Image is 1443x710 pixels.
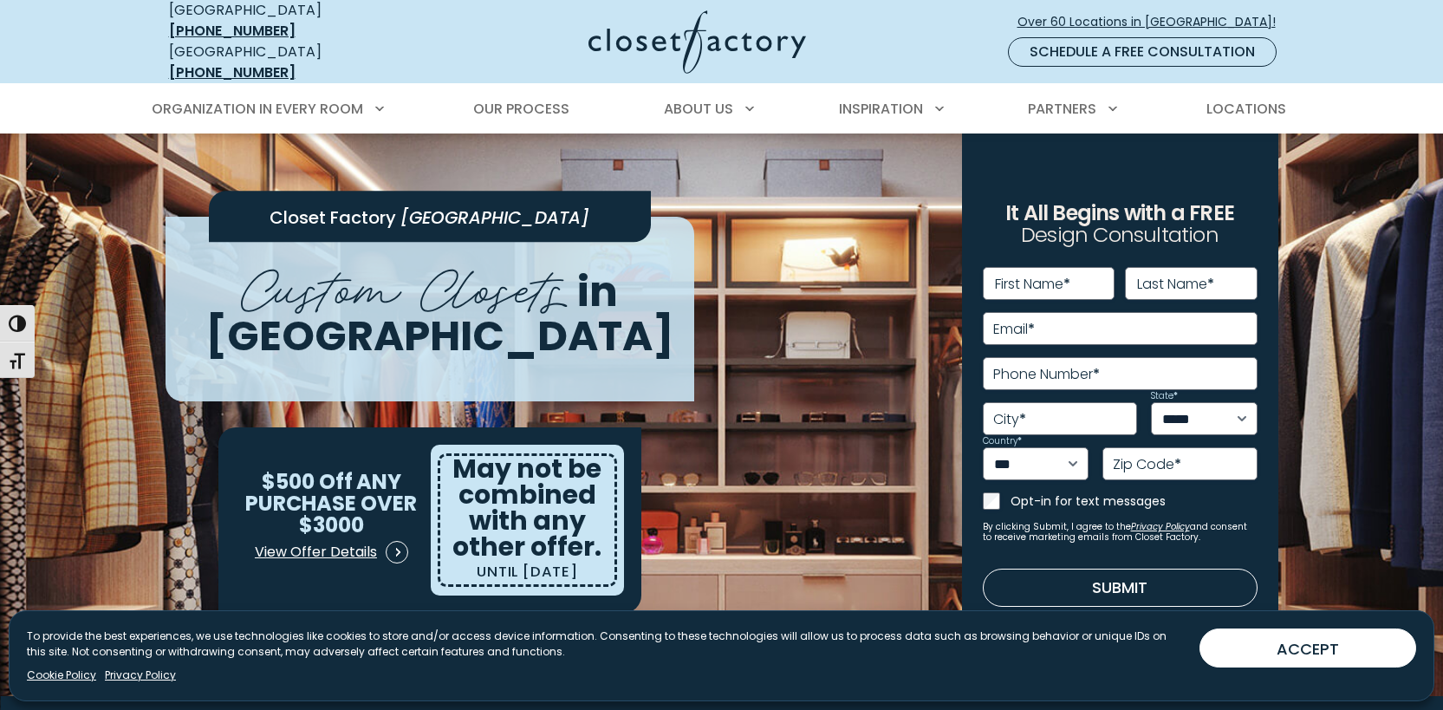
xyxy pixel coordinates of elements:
[169,21,296,41] a: [PHONE_NUMBER]
[255,542,377,563] span: View Offer Details
[664,99,733,119] span: About Us
[993,368,1100,381] label: Phone Number
[1021,221,1219,250] span: Design Consultation
[27,668,96,683] a: Cookie Policy
[1199,629,1416,668] button: ACCEPT
[477,560,578,584] p: UNTIL [DATE]
[995,277,1070,291] label: First Name
[1137,277,1214,291] label: Last Name
[1131,520,1190,533] a: Privacy Policy
[993,322,1035,336] label: Email
[1005,199,1234,227] span: It All Begins with a FREE
[1113,458,1181,472] label: Zip Code
[140,85,1304,134] nav: Primary Menu
[169,42,420,83] div: [GEOGRAPHIC_DATA]
[241,244,568,323] span: Custom Closets
[452,450,601,565] span: May not be combined with any other offer.
[588,10,806,74] img: Closet Factory Logo
[27,629,1186,660] p: To provide the best experiences, we use technologies like cookies to store and/or access device i...
[1008,37,1277,67] a: Schedule a Free Consultation
[1017,13,1290,31] span: Over 60 Locations in [GEOGRAPHIC_DATA]!
[270,205,396,230] span: Closet Factory
[152,99,363,119] span: Organization in Every Room
[993,413,1026,427] label: City
[473,99,569,119] span: Our Process
[245,467,417,538] span: ANY PURCHASE OVER $3000
[205,263,674,365] span: in [GEOGRAPHIC_DATA]
[839,99,923,119] span: Inspiration
[1206,99,1286,119] span: Locations
[400,205,589,230] span: [GEOGRAPHIC_DATA]
[1011,492,1258,510] label: Opt-in for text messages
[105,668,176,683] a: Privacy Policy
[262,467,353,496] span: $500 Off
[1151,392,1178,401] label: State
[169,62,296,82] a: [PHONE_NUMBER]
[1017,7,1290,37] a: Over 60 Locations in [GEOGRAPHIC_DATA]!
[983,437,1022,446] label: Country
[983,569,1258,607] button: Submit
[254,535,409,570] a: View Offer Details
[1028,99,1096,119] span: Partners
[983,522,1258,543] small: By clicking Submit, I agree to the and consent to receive marketing emails from Closet Factory.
